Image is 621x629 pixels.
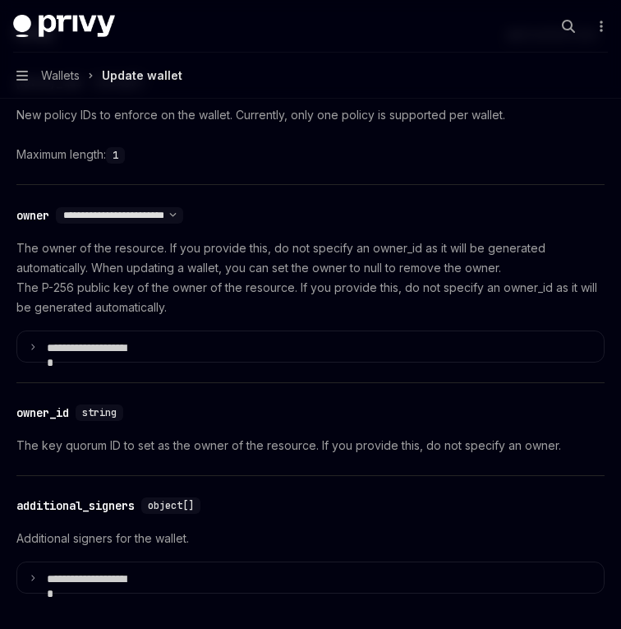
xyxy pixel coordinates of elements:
select: Select schema type [56,209,183,222]
img: dark logo [13,15,115,38]
div: owner [16,207,49,224]
div: Maximum length: [16,145,605,164]
div: Update wallet [102,66,182,86]
div: additional_signers [16,497,135,514]
span: string [82,406,117,419]
p: The key quorum ID to set as the owner of the resource. If you provide this, do not specify an owner. [16,436,605,456]
span: object[] [148,499,194,512]
p: The owner of the resource. If you provide this, do not specify an owner_id as it will be generate... [16,238,605,317]
span: Wallets [41,66,80,86]
div: owner_id [16,405,69,421]
code: 1 [106,147,125,164]
p: New policy IDs to enforce on the wallet. Currently, only one policy is supported per wallet. [16,105,605,125]
button: More actions [591,15,608,38]
button: Open search [555,13,582,39]
p: Additional signers for the wallet. [16,529,605,548]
